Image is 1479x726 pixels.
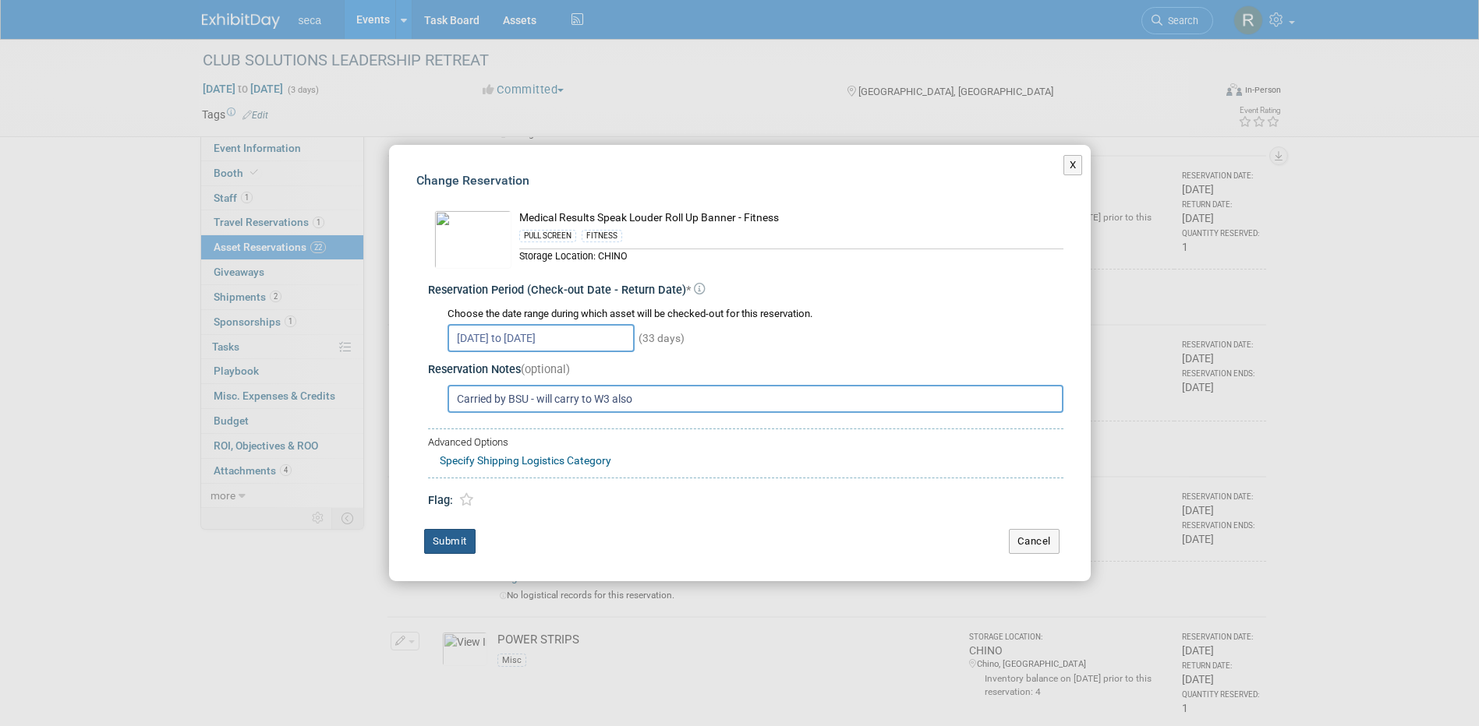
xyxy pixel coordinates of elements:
[448,307,1063,322] div: Choose the date range during which asset will be checked-out for this reservation.
[448,324,635,352] input: Check-out Date - Return Date
[521,363,570,376] span: (optional)
[424,529,476,554] button: Submit
[519,230,576,242] div: PULL SCREEN
[519,210,1063,227] div: Medical Results Speak Louder Roll Up Banner - Fitness
[1063,155,1083,175] button: X
[428,494,453,507] span: Flag:
[582,230,622,242] div: FITNESS
[416,173,529,188] span: Change Reservation
[428,435,1063,450] div: Advanced Options
[637,332,685,344] span: (33 days)
[428,362,1063,379] div: Reservation Notes
[440,454,611,467] a: Specify Shipping Logistics Category
[1009,529,1060,554] button: Cancel
[428,283,1063,299] div: Reservation Period (Check-out Date - Return Date)
[519,248,1063,263] div: Storage Location: CHINO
